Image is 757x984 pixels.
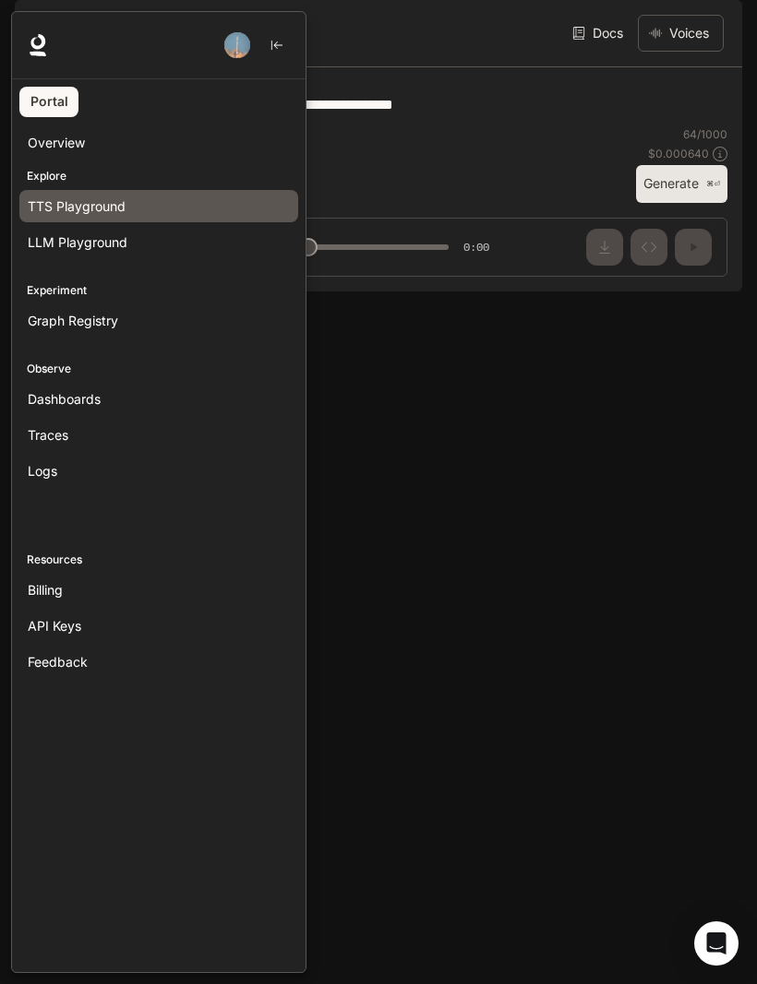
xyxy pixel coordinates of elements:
[19,126,298,159] a: Overview
[28,196,126,216] span: TTS Playground
[28,133,85,152] span: Overview
[28,232,127,252] span: LLM Playground
[19,87,78,117] a: Portal
[219,27,256,64] button: User avatar
[19,190,298,222] a: TTS Playground
[12,282,306,299] p: Experiment
[12,168,306,184] p: Explore
[694,921,739,966] div: Open Intercom Messenger
[19,226,298,258] a: LLM Playground
[224,32,250,58] img: User avatar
